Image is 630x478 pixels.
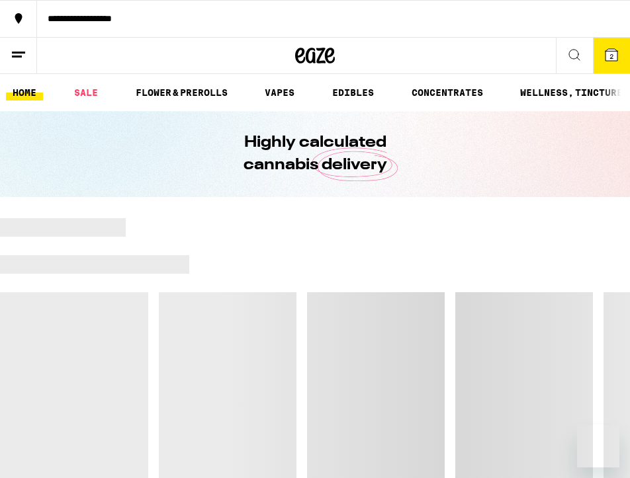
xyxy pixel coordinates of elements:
a: CONCENTRATES [405,85,490,100]
span: 2 [609,52,613,60]
h1: Highly calculated cannabis delivery [206,132,424,177]
a: EDIBLES [326,85,381,100]
a: VAPES [258,85,301,100]
a: FLOWER & PREROLLS [129,85,234,100]
button: 2 [593,38,630,73]
a: SALE [67,85,105,100]
iframe: Button to launch messaging window [577,425,619,467]
a: HOME [6,85,43,100]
